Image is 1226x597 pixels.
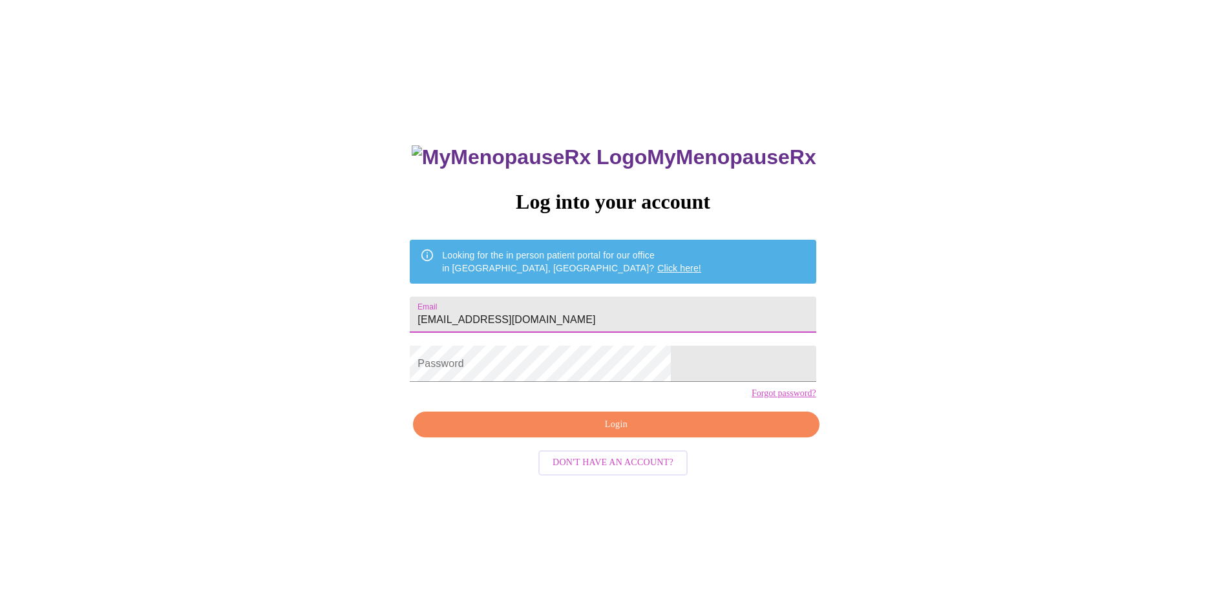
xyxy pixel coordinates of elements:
h3: Log into your account [410,190,816,214]
a: Click here! [657,263,701,273]
button: Don't have an account? [538,450,688,476]
img: MyMenopauseRx Logo [412,145,647,169]
h3: MyMenopauseRx [412,145,816,169]
button: Login [413,412,819,438]
div: Looking for the in person patient portal for our office in [GEOGRAPHIC_DATA], [GEOGRAPHIC_DATA]? [442,244,701,280]
span: Login [428,417,804,433]
a: Forgot password? [752,388,816,399]
a: Don't have an account? [535,456,691,467]
span: Don't have an account? [553,455,673,471]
